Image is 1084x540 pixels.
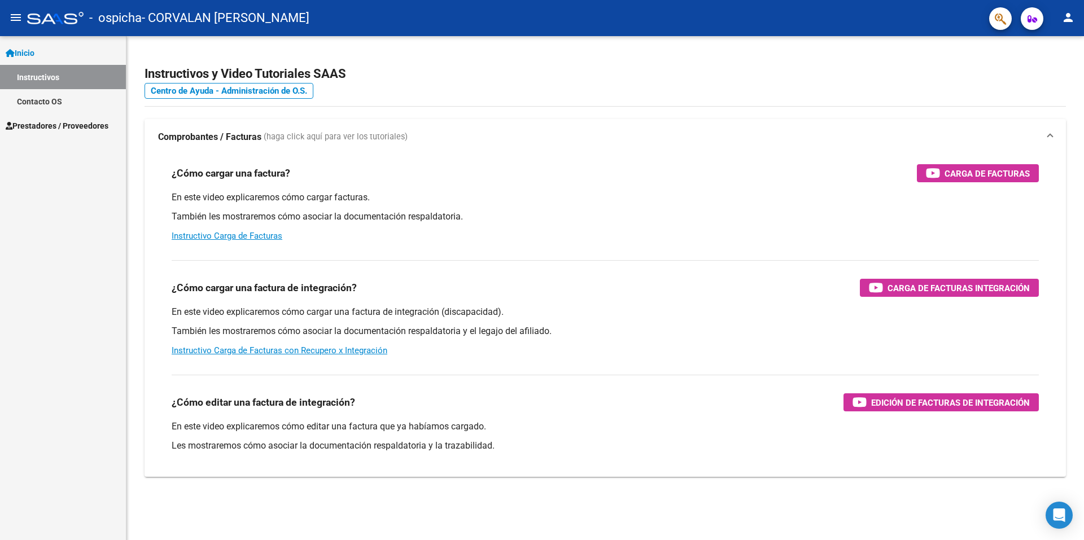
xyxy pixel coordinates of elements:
[860,279,1039,297] button: Carga de Facturas Integración
[6,120,108,132] span: Prestadores / Proveedores
[145,119,1066,155] mat-expansion-panel-header: Comprobantes / Facturas (haga click aquí para ver los tutoriales)
[1061,11,1075,24] mat-icon: person
[172,306,1039,318] p: En este video explicaremos cómo cargar una factura de integración (discapacidad).
[145,63,1066,85] h2: Instructivos y Video Tutoriales SAAS
[172,420,1039,433] p: En este video explicaremos cómo editar una factura que ya habíamos cargado.
[172,191,1039,204] p: En este video explicaremos cómo cargar facturas.
[158,131,261,143] strong: Comprobantes / Facturas
[917,164,1039,182] button: Carga de Facturas
[6,47,34,59] span: Inicio
[89,6,142,30] span: - ospicha
[945,166,1030,181] span: Carga de Facturas
[172,345,387,355] a: Instructivo Carga de Facturas con Recupero x Integración
[145,83,313,99] a: Centro de Ayuda - Administración de O.S.
[9,11,23,24] mat-icon: menu
[871,396,1030,410] span: Edición de Facturas de integración
[172,280,357,296] h3: ¿Cómo cargar una factura de integración?
[264,131,408,143] span: (haga click aquí para ver los tutoriales)
[1046,502,1073,529] div: Open Intercom Messenger
[172,440,1039,452] p: Les mostraremos cómo asociar la documentación respaldatoria y la trazabilidad.
[172,165,290,181] h3: ¿Cómo cargar una factura?
[888,281,1030,295] span: Carga de Facturas Integración
[172,210,1039,223] p: También les mostraremos cómo asociar la documentación respaldatoria.
[172,325,1039,337] p: También les mostraremos cómo asociar la documentación respaldatoria y el legajo del afiliado.
[843,393,1039,411] button: Edición de Facturas de integración
[145,155,1066,477] div: Comprobantes / Facturas (haga click aquí para ver los tutoriales)
[142,6,309,30] span: - CORVALAN [PERSON_NAME]
[172,231,282,241] a: Instructivo Carga de Facturas
[172,394,355,410] h3: ¿Cómo editar una factura de integración?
